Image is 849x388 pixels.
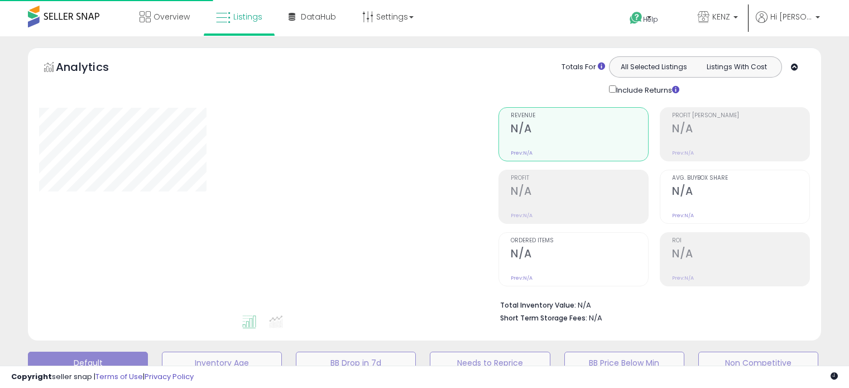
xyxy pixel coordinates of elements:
div: Include Returns [601,83,693,96]
span: Avg. Buybox Share [672,175,809,181]
b: Short Term Storage Fees: [500,313,587,323]
h2: N/A [672,247,809,262]
span: DataHub [301,11,336,22]
li: N/A [500,298,802,311]
small: Prev: N/A [511,150,533,156]
a: Terms of Use [95,371,143,382]
span: Listings [233,11,262,22]
span: Revenue [511,113,648,119]
button: All Selected Listings [612,60,695,74]
span: Profit [511,175,648,181]
small: Prev: N/A [511,212,533,219]
button: BB Price Below Min [564,352,684,374]
button: Default [28,352,148,374]
span: Overview [154,11,190,22]
span: N/A [589,313,602,323]
button: Needs to Reprice [430,352,550,374]
span: Help [643,15,658,24]
button: Non Competitive [698,352,818,374]
small: Prev: N/A [672,212,694,219]
h5: Analytics [56,59,131,78]
span: ROI [672,238,809,244]
span: Hi [PERSON_NAME] [770,11,812,22]
div: seller snap | | [11,372,194,382]
a: Help [621,3,680,36]
button: Listings With Cost [695,60,778,74]
small: Prev: N/A [511,275,533,281]
small: Prev: N/A [672,150,694,156]
strong: Copyright [11,371,52,382]
span: Ordered Items [511,238,648,244]
button: Inventory Age [162,352,282,374]
button: BB Drop in 7d [296,352,416,374]
span: KENZ [712,11,730,22]
small: Prev: N/A [672,275,694,281]
h2: N/A [511,185,648,200]
h2: N/A [511,122,648,137]
b: Total Inventory Value: [500,300,576,310]
h2: N/A [672,185,809,200]
a: Privacy Policy [145,371,194,382]
span: Profit [PERSON_NAME] [672,113,809,119]
a: Hi [PERSON_NAME] [756,11,820,36]
h2: N/A [511,247,648,262]
h2: N/A [672,122,809,137]
div: Totals For [562,62,605,73]
i: Get Help [629,11,643,25]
